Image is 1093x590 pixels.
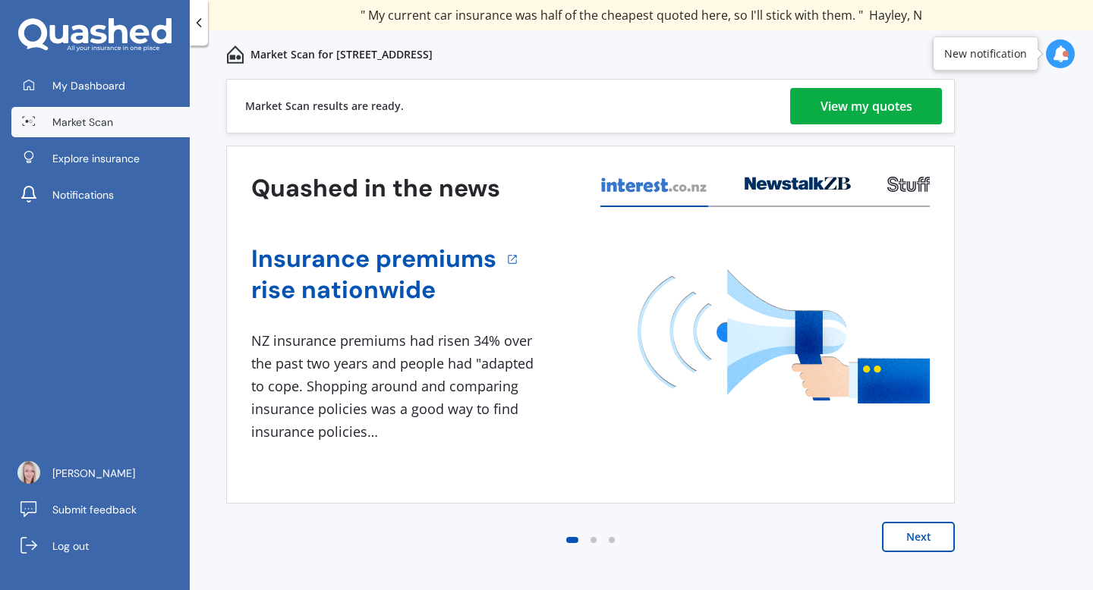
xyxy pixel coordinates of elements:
[11,180,190,210] a: Notifications
[52,115,113,130] span: Market Scan
[944,46,1027,61] div: New notification
[52,151,140,166] span: Explore insurance
[52,187,114,202] span: Notifications
[11,494,190,525] a: Submit feedback
[11,458,190,488] a: [PERSON_NAME]
[52,502,137,517] span: Submit feedback
[790,88,942,124] a: View my quotes
[17,461,40,484] img: ACg8ocKWC1fektWCYQiwdb9BMoFFoSzMEfNU-PXf_1hQHUb4VC7_R5c9JQ=s96-c
[11,107,190,137] a: Market Scan
[250,47,433,62] p: Market Scan for [STREET_ADDRESS]
[251,275,496,306] a: rise nationwide
[245,80,404,133] div: Market Scan results are ready.
[11,143,190,174] a: Explore insurance
[11,71,190,101] a: My Dashboard
[251,330,540,443] div: NZ insurance premiums had risen 34% over the past two years and people had "adapted to cope. Shop...
[226,46,244,64] img: home-and-contents.b802091223b8502ef2dd.svg
[251,243,496,275] a: Insurance premiums
[52,466,135,481] span: [PERSON_NAME]
[11,531,190,561] a: Log out
[821,88,912,124] div: View my quotes
[251,173,500,204] h3: Quashed in the news
[52,78,125,93] span: My Dashboard
[638,269,930,403] img: media image
[52,538,89,554] span: Log out
[882,522,955,552] button: Next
